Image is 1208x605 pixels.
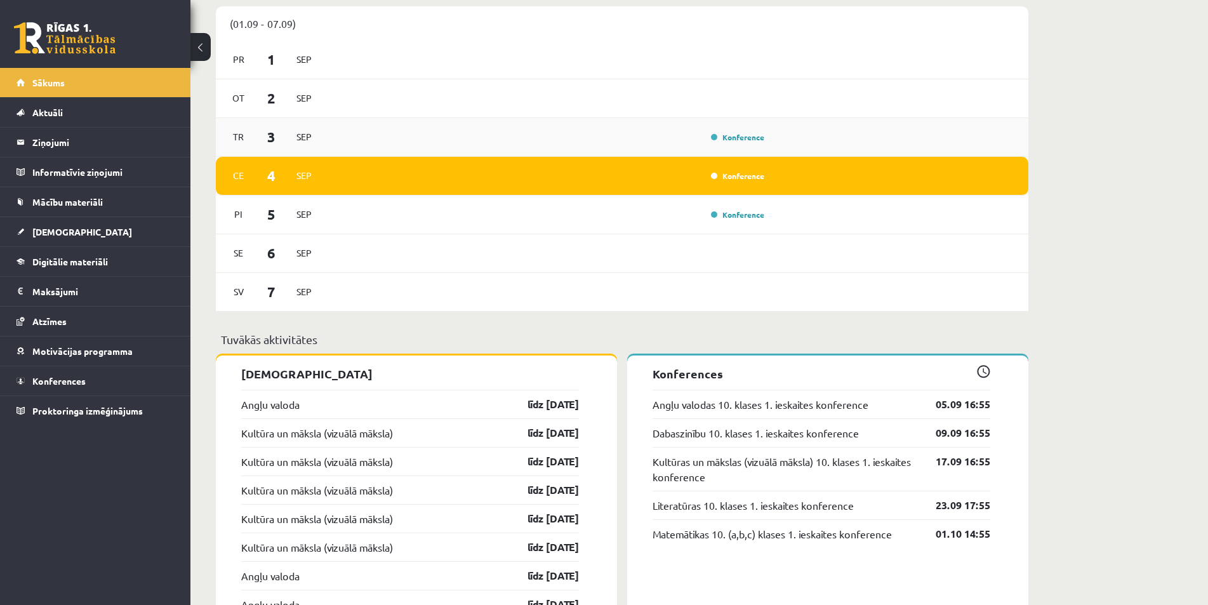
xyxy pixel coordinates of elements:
span: Motivācijas programma [32,345,133,357]
a: [DEMOGRAPHIC_DATA] [17,217,175,246]
legend: Maksājumi [32,277,175,306]
span: Se [225,243,252,263]
span: Konferences [32,375,86,387]
a: līdz [DATE] [505,511,579,526]
span: Aktuāli [32,107,63,118]
p: Tuvākās aktivitātes [221,331,1023,348]
span: Mācību materiāli [32,196,103,208]
a: Mācību materiāli [17,187,175,216]
a: Kultūra un māksla (vizuālā māksla) [241,540,393,555]
a: Angļu valodas 10. klases 1. ieskaites konference [653,397,868,412]
p: [DEMOGRAPHIC_DATA] [241,365,579,382]
a: Konference [711,209,764,220]
legend: Informatīvie ziņojumi [32,157,175,187]
a: Informatīvie ziņojumi [17,157,175,187]
span: 7 [252,281,291,302]
span: Ot [225,88,252,108]
p: Konferences [653,365,990,382]
a: līdz [DATE] [505,540,579,555]
a: Matemātikas 10. (a,b,c) klases 1. ieskaites konference [653,526,892,542]
a: 23.09 17:55 [917,498,990,513]
span: 2 [252,88,291,109]
a: Sākums [17,68,175,97]
a: 17.09 16:55 [917,454,990,469]
span: 5 [252,204,291,225]
span: Pr [225,50,252,69]
span: Atzīmes [32,316,67,327]
span: 4 [252,165,291,186]
span: Sep [291,282,317,302]
a: Motivācijas programma [17,336,175,366]
a: Digitālie materiāli [17,247,175,276]
div: (01.09 - 07.09) [216,6,1028,41]
a: Kultūra un māksla (vizuālā māksla) [241,511,393,526]
span: Proktoringa izmēģinājums [32,405,143,416]
a: Proktoringa izmēģinājums [17,396,175,425]
a: līdz [DATE] [505,482,579,498]
a: Aktuāli [17,98,175,127]
span: Pi [225,204,252,224]
a: Angļu valoda [241,568,300,583]
span: Tr [225,127,252,147]
span: Ce [225,166,252,185]
span: Sep [291,204,317,224]
a: Literatūras 10. klases 1. ieskaites konference [653,498,854,513]
span: Sep [291,88,317,108]
span: 1 [252,49,291,70]
a: Kultūra un māksla (vizuālā māksla) [241,454,393,469]
a: līdz [DATE] [505,397,579,412]
a: 01.10 14:55 [917,526,990,542]
a: Kultūra un māksla (vizuālā māksla) [241,425,393,441]
a: Maksājumi [17,277,175,306]
a: 05.09 16:55 [917,397,990,412]
a: Atzīmes [17,307,175,336]
span: Sep [291,127,317,147]
a: Ziņojumi [17,128,175,157]
a: Konference [711,171,764,181]
a: 09.09 16:55 [917,425,990,441]
span: Sv [225,282,252,302]
a: Kultūra un māksla (vizuālā māksla) [241,482,393,498]
span: Sep [291,243,317,263]
span: Digitālie materiāli [32,256,108,267]
span: 6 [252,243,291,263]
a: Konferences [17,366,175,396]
span: Sep [291,166,317,185]
span: [DEMOGRAPHIC_DATA] [32,226,132,237]
span: Sep [291,50,317,69]
a: Angļu valoda [241,397,300,412]
a: līdz [DATE] [505,454,579,469]
a: līdz [DATE] [505,568,579,583]
span: 3 [252,126,291,147]
a: Kultūras un mākslas (vizuālā māksla) 10. klases 1. ieskaites konference [653,454,917,484]
span: Sākums [32,77,65,88]
a: Rīgas 1. Tālmācības vidusskola [14,22,116,54]
a: Dabaszinību 10. klases 1. ieskaites konference [653,425,859,441]
legend: Ziņojumi [32,128,175,157]
a: līdz [DATE] [505,425,579,441]
a: Konference [711,132,764,142]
